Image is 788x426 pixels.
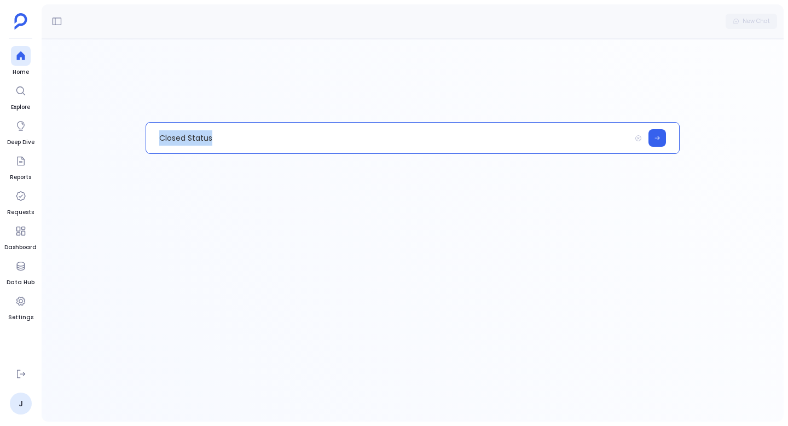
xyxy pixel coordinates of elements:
[4,221,37,252] a: Dashboard
[7,186,34,217] a: Requests
[146,124,630,152] p: Closed Status
[11,103,31,112] span: Explore
[11,81,31,112] a: Explore
[4,243,37,252] span: Dashboard
[7,138,34,147] span: Deep Dive
[7,256,34,287] a: Data Hub
[11,68,31,77] span: Home
[10,173,31,182] span: Reports
[8,291,33,322] a: Settings
[7,278,34,287] span: Data Hub
[7,116,34,147] a: Deep Dive
[14,13,27,30] img: petavue logo
[11,46,31,77] a: Home
[7,208,34,217] span: Requests
[10,151,31,182] a: Reports
[10,393,32,415] a: J
[8,313,33,322] span: Settings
